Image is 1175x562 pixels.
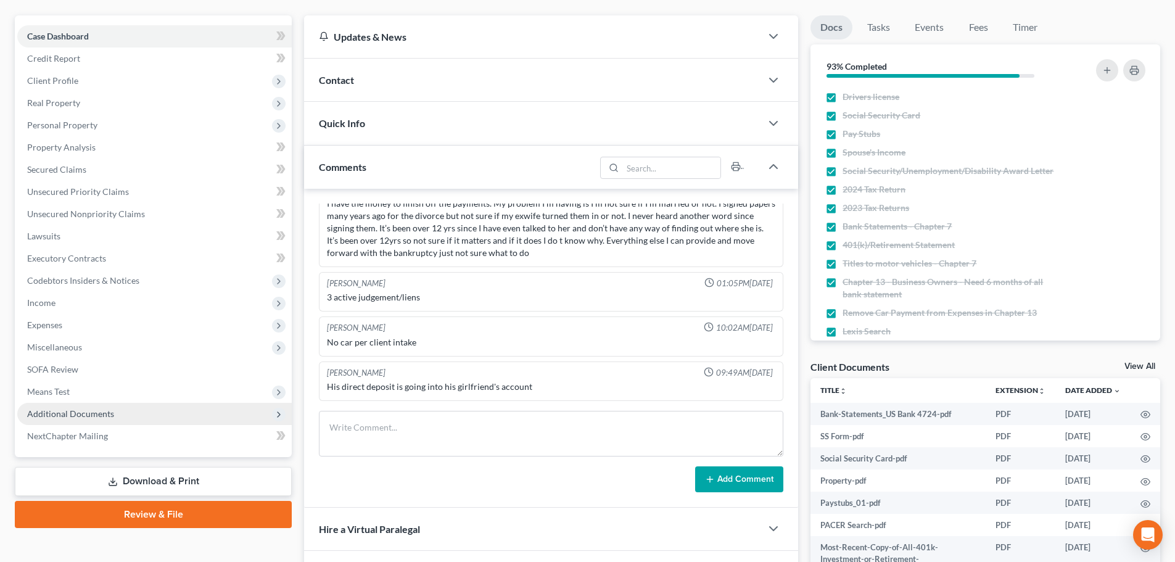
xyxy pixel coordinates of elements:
[810,15,852,39] a: Docs
[623,157,721,178] input: Search...
[843,109,920,122] span: Social Security Card
[843,239,955,251] span: 401(k)/Retirement Statement
[810,492,986,514] td: Paystubs_01-pdf
[839,387,847,395] i: unfold_more
[843,220,952,233] span: Bank Statements - Chapter 7
[27,342,82,352] span: Miscellaneous
[986,447,1055,469] td: PDF
[1055,469,1131,492] td: [DATE]
[843,91,899,103] span: Drivers license
[15,467,292,496] a: Download & Print
[17,159,292,181] a: Secured Claims
[27,386,70,397] span: Means Test
[27,164,86,175] span: Secured Claims
[843,146,905,159] span: Spouse's Income
[15,501,292,528] a: Review & File
[27,408,114,419] span: Additional Documents
[17,136,292,159] a: Property Analysis
[327,291,775,304] div: 3 active judgement/liens
[843,202,909,214] span: 2023 Tax Returns
[959,15,998,39] a: Fees
[327,322,385,334] div: [PERSON_NAME]
[327,197,775,259] div: I have the money to finish off the payments. My problem I’m having is I’m not sure if I’m married...
[17,48,292,70] a: Credit Report
[319,117,365,129] span: Quick Info
[27,320,62,330] span: Expenses
[1065,386,1121,395] a: Date Added expand_more
[996,386,1045,395] a: Extensionunfold_more
[27,253,106,263] span: Executory Contracts
[986,492,1055,514] td: PDF
[27,431,108,441] span: NextChapter Mailing
[319,74,354,86] span: Contact
[810,403,986,425] td: Bank-Statements_US Bank 4724-pdf
[17,425,292,447] a: NextChapter Mailing
[695,466,783,492] button: Add Comment
[905,15,954,39] a: Events
[810,425,986,447] td: SS Form-pdf
[717,278,773,289] span: 01:05PM[DATE]
[319,523,420,535] span: Hire a Virtual Paralegal
[843,307,1037,319] span: Remove Car Payment from Expenses in Chapter 13
[27,75,78,86] span: Client Profile
[843,276,1062,300] span: Chapter 13 - Business Owners - Need 6 months of all bank statement
[17,203,292,225] a: Unsecured Nonpriority Claims
[327,367,385,379] div: [PERSON_NAME]
[1055,514,1131,536] td: [DATE]
[1124,362,1155,371] a: View All
[17,358,292,381] a: SOFA Review
[27,97,80,108] span: Real Property
[986,514,1055,536] td: PDF
[17,25,292,48] a: Case Dashboard
[1055,447,1131,469] td: [DATE]
[820,386,847,395] a: Titleunfold_more
[319,30,746,43] div: Updates & News
[810,447,986,469] td: Social Security Card-pdf
[1055,403,1131,425] td: [DATE]
[810,360,889,373] div: Client Documents
[810,514,986,536] td: PACER Search-pdf
[27,186,129,197] span: Unsecured Priority Claims
[27,142,96,152] span: Property Analysis
[843,325,891,337] span: Lexis Search
[857,15,900,39] a: Tasks
[1113,387,1121,395] i: expand_more
[319,161,366,173] span: Comments
[986,469,1055,492] td: PDF
[27,364,78,374] span: SOFA Review
[327,336,775,349] div: No car per client intake
[1055,492,1131,514] td: [DATE]
[17,247,292,270] a: Executory Contracts
[843,257,976,270] span: Titles to motor vehicles - Chapter 7
[1133,520,1163,550] div: Open Intercom Messenger
[843,183,905,196] span: 2024 Tax Return
[327,381,775,393] div: His direct deposit is going into his girlfriend's account
[17,181,292,203] a: Unsecured Priority Claims
[986,425,1055,447] td: PDF
[27,53,80,64] span: Credit Report
[716,367,773,379] span: 09:49AM[DATE]
[327,278,385,289] div: [PERSON_NAME]
[986,403,1055,425] td: PDF
[27,297,56,308] span: Income
[810,469,986,492] td: Property-pdf
[1003,15,1047,39] a: Timer
[843,128,880,140] span: Pay Stubs
[27,120,97,130] span: Personal Property
[827,61,887,72] strong: 93% Completed
[27,275,139,286] span: Codebtors Insiders & Notices
[17,225,292,247] a: Lawsuits
[27,231,60,241] span: Lawsuits
[1038,387,1045,395] i: unfold_more
[843,165,1053,177] span: Social Security/Unemployment/Disability Award Letter
[27,209,145,219] span: Unsecured Nonpriority Claims
[716,322,773,334] span: 10:02AM[DATE]
[1055,425,1131,447] td: [DATE]
[27,31,89,41] span: Case Dashboard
